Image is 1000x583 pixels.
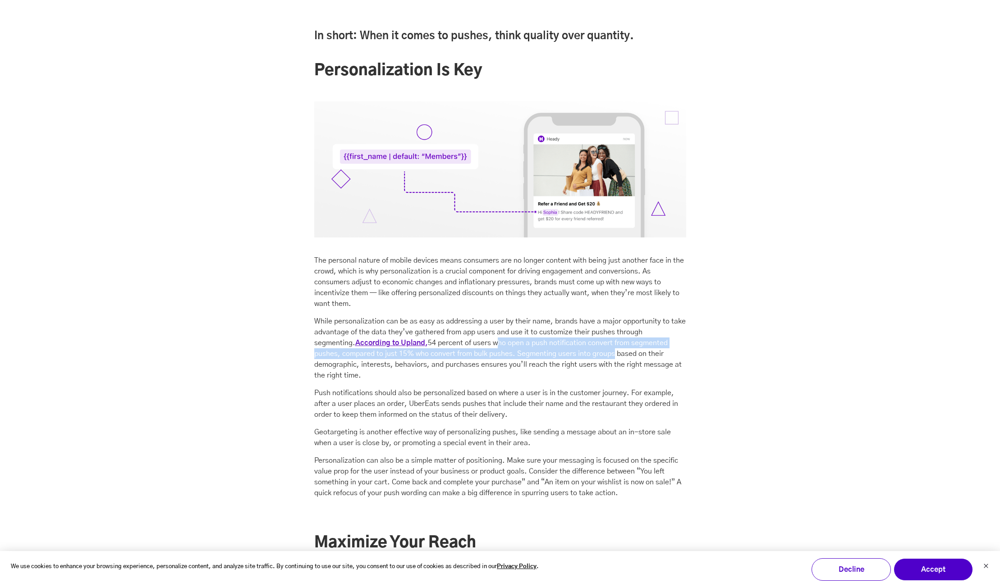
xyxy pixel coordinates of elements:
h2: Personalization Is Key [314,61,686,81]
strong: , [355,339,428,346]
strong: In short: When it comes to pushes, think quality over quantity. [314,31,634,41]
p: We use cookies to enhance your browsing experience, personalize content, and analyze site traffic... [11,562,539,572]
a: Privacy Policy [497,562,537,572]
a: According to Upland [355,339,425,346]
p: Push notifications should also be personalized based on where a user is in the customer journey. ... [314,387,686,420]
button: Accept [894,558,973,581]
button: Decline [812,558,891,581]
p: The personal nature of mobile devices means consumers are no longer content with being just anoth... [314,255,686,309]
h2: Maximize Your Reach [314,533,686,553]
p: Geotargeting is another effective way of personalizing pushes, like sending a message about an in... [314,427,686,448]
img: Personalization [314,101,686,238]
button: Dismiss cookie banner [983,562,989,572]
p: Personalization can also be a simple matter of positioning. Make sure your messaging is focused o... [314,455,686,498]
p: While personalization can be as easy as addressing a user by their name, brands have a major oppo... [314,316,686,381]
